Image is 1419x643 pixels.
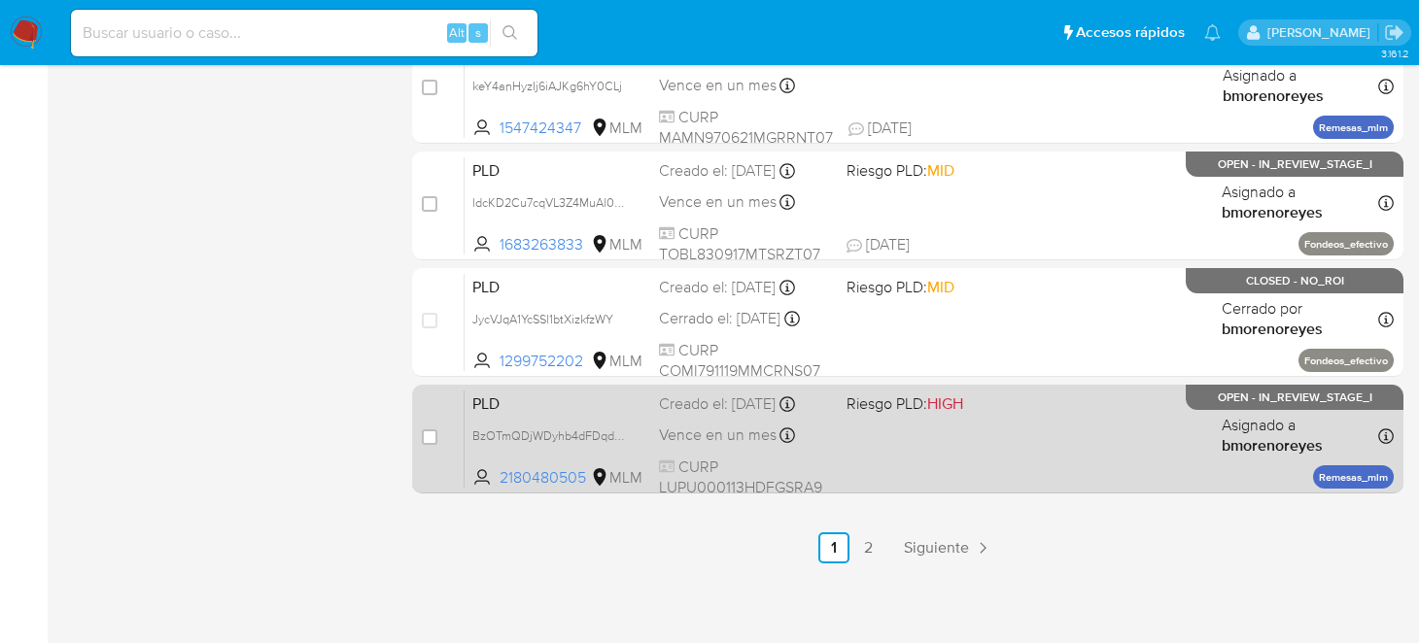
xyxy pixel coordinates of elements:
[1204,24,1221,41] a: Notificaciones
[475,23,481,42] span: s
[1267,23,1377,42] p: brenda.morenoreyes@mercadolibre.com.mx
[449,23,465,42] span: Alt
[490,19,530,47] button: search-icon
[1381,46,1409,61] span: 3.161.2
[71,20,537,46] input: Buscar usuario o caso...
[1384,22,1404,43] a: Salir
[1076,22,1185,43] span: Accesos rápidos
